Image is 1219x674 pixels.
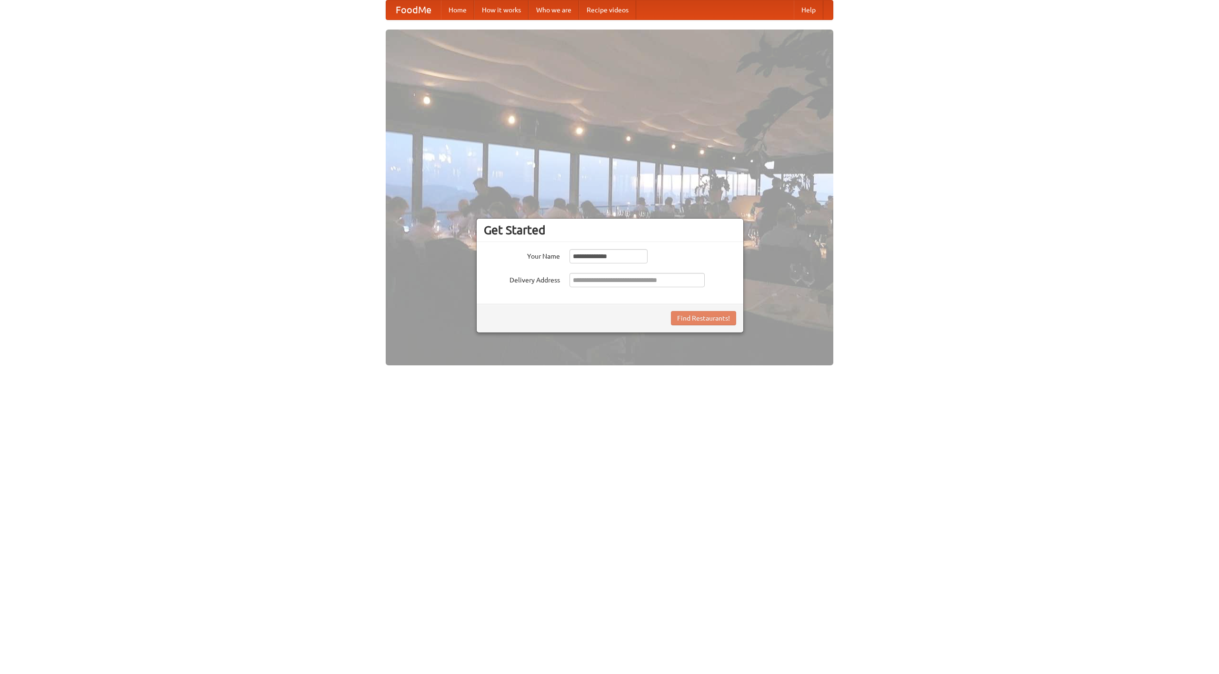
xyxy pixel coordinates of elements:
a: Home [441,0,474,20]
button: Find Restaurants! [671,311,736,325]
a: Help [794,0,823,20]
label: Delivery Address [484,273,560,285]
a: Recipe videos [579,0,636,20]
a: Who we are [529,0,579,20]
h3: Get Started [484,223,736,237]
a: How it works [474,0,529,20]
label: Your Name [484,249,560,261]
a: FoodMe [386,0,441,20]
